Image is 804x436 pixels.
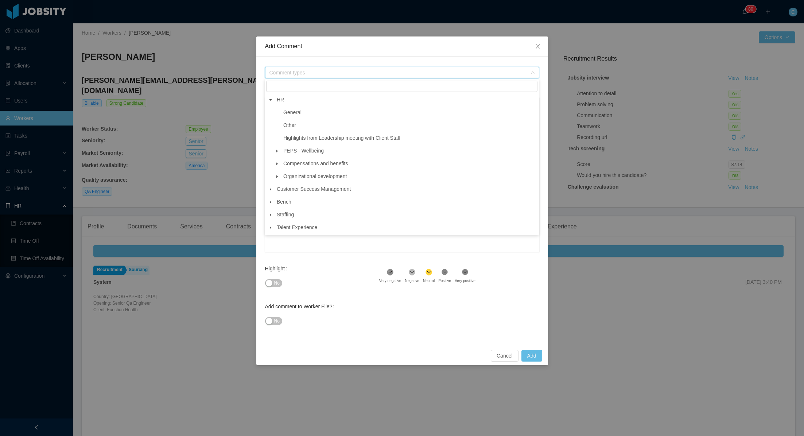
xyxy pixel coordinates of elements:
[405,278,419,283] div: Negative
[269,69,527,76] span: Comment types
[281,146,537,156] span: PEPS - Wellbeing
[265,42,539,50] div: Add Comment
[535,43,541,49] i: icon: close
[277,212,294,217] span: Staffing
[274,317,280,325] span: No
[275,149,279,153] i: icon: caret-down
[281,108,537,117] span: General
[275,175,279,178] i: icon: caret-down
[283,148,324,154] span: PEPS - Wellbeing
[283,122,296,128] span: Other
[275,197,537,207] span: Bench
[269,188,272,191] i: icon: caret-down
[423,278,435,283] div: Neutral
[277,97,284,103] span: HR
[281,133,537,143] span: Highlights from Leadership meeting with Client Staff
[269,226,272,229] i: icon: caret-down
[275,95,537,105] span: HR
[455,278,475,283] div: Very positive
[277,199,291,205] span: Bench
[274,279,280,287] span: No
[281,171,537,181] span: Organizational development
[265,266,290,271] label: Highlight
[528,36,548,57] button: Close
[283,109,302,115] span: General
[266,81,537,92] input: filter select
[379,278,401,283] div: Very negative
[283,135,400,141] span: Highlights from Leadership meeting with Client Staff
[531,70,535,76] i: icon: down
[265,304,338,309] label: Add comment to Worker File?
[283,161,348,166] span: Compensations and benefits
[275,184,537,194] span: Customer Success Management
[277,224,317,230] span: Talent Experience
[269,98,272,102] i: icon: caret-down
[281,120,537,130] span: Other
[491,350,518,362] button: Cancel
[281,159,537,169] span: Compensations and benefits
[521,350,542,362] button: Add
[275,223,537,232] span: Talent Experience
[275,162,279,166] i: icon: caret-down
[275,210,537,220] span: Staffing
[269,213,272,217] i: icon: caret-down
[438,278,451,283] div: Positive
[277,186,351,192] span: Customer Success Management
[269,200,272,204] i: icon: caret-down
[265,317,282,325] button: Add comment to Worker File?
[283,173,347,179] span: Organizational development
[265,279,282,287] button: Highlight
